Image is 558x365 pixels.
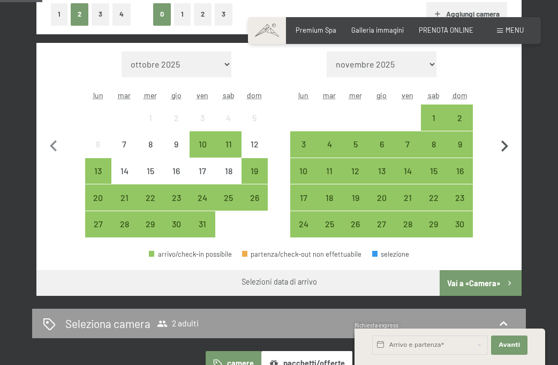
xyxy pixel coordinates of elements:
button: 4 [112,3,131,25]
div: 5 [243,114,267,138]
div: Fri Oct 31 2025 [190,211,216,237]
div: arrivo/check-in non effettuabile [215,105,242,131]
div: 8 [138,140,162,164]
div: Thu Nov 13 2025 [368,158,395,184]
div: arrivo/check-in non effettuabile [163,131,190,158]
div: 10 [191,140,215,164]
div: Fri Nov 21 2025 [395,184,421,211]
div: Sat Nov 22 2025 [421,184,447,211]
div: 6 [370,140,394,164]
div: Thu Oct 23 2025 [163,184,190,211]
div: arrivo/check-in possibile [137,211,163,237]
div: 25 [216,193,240,218]
div: 22 [138,193,162,218]
div: 17 [191,167,215,191]
div: Sun Nov 23 2025 [447,184,473,211]
div: arrivo/check-in non effettuabile [163,105,190,131]
div: Sat Nov 01 2025 [421,105,447,131]
div: Sat Nov 29 2025 [421,211,447,237]
div: Sun Nov 02 2025 [447,105,473,131]
div: arrivo/check-in possibile [215,184,242,211]
div: Mon Oct 06 2025 [85,131,111,158]
div: 14 [396,167,420,191]
div: arrivo/check-in non effettuabile [190,105,216,131]
button: Mese precedente [42,51,65,238]
button: 0 [153,3,171,25]
abbr: domenica [453,91,467,100]
div: Tue Oct 28 2025 [111,211,138,237]
div: Sat Oct 25 2025 [215,184,242,211]
div: arrivo/check-in non effettuabile [137,105,163,131]
div: 31 [191,220,215,244]
div: Mon Nov 17 2025 [290,184,316,211]
div: 13 [370,167,394,191]
div: 12 [243,140,267,164]
span: Richiesta express [355,322,398,329]
div: arrivo/check-in non effettuabile [137,158,163,184]
div: arrivo/check-in possibile [163,184,190,211]
div: arrivo/check-in possibile [447,131,473,158]
div: 19 [243,167,267,191]
div: 5 [344,140,368,164]
div: Wed Nov 19 2025 [343,184,369,211]
div: Fri Nov 28 2025 [395,211,421,237]
div: 24 [191,193,215,218]
div: Fri Oct 24 2025 [190,184,216,211]
div: arrivo/check-in possibile [316,158,343,184]
button: Avanti [491,336,527,355]
div: arrivo/check-in possibile [190,131,216,158]
div: arrivo/check-in possibile [290,158,316,184]
div: Sat Nov 08 2025 [421,131,447,158]
div: arrivo/check-in possibile [85,211,111,237]
div: arrivo/check-in possibile [290,131,316,158]
div: partenza/check-out non effettuabile [242,251,362,258]
div: arrivo/check-in possibile [111,184,138,211]
div: 26 [344,220,368,244]
div: selezione [372,251,410,258]
div: 19 [344,193,368,218]
div: Sat Nov 15 2025 [421,158,447,184]
div: 6 [86,140,110,164]
div: Mon Oct 27 2025 [85,211,111,237]
button: 3 [215,3,232,25]
div: Mon Oct 20 2025 [85,184,111,211]
div: Sun Oct 12 2025 [242,131,268,158]
div: arrivo/check-in possibile [343,184,369,211]
div: arrivo/check-in possibile [242,158,268,184]
div: arrivo/check-in possibile [149,251,232,258]
div: 1 [138,114,162,138]
div: arrivo/check-in possibile [85,184,111,211]
div: arrivo/check-in possibile [190,184,216,211]
div: Tue Oct 07 2025 [111,131,138,158]
button: 2 [71,3,88,25]
div: 3 [291,140,315,164]
span: Avanti [499,341,520,349]
div: 9 [164,140,188,164]
a: Galleria immagini [351,26,404,34]
div: arrivo/check-in possibile [316,184,343,211]
div: Sun Oct 19 2025 [242,158,268,184]
div: arrivo/check-in non effettuabile [85,131,111,158]
div: 23 [448,193,472,218]
div: 9 [448,140,472,164]
div: arrivo/check-in non effettuabile [190,158,216,184]
div: 4 [318,140,342,164]
abbr: venerdì [402,91,413,100]
div: arrivo/check-in possibile [368,131,395,158]
div: 7 [396,140,420,164]
div: Mon Nov 10 2025 [290,158,316,184]
button: 2 [194,3,212,25]
div: 11 [318,167,342,191]
div: arrivo/check-in non effettuabile [163,158,190,184]
div: 27 [86,220,110,244]
a: Premium Spa [296,26,336,34]
button: 1 [174,3,191,25]
div: arrivo/check-in possibile [316,131,343,158]
div: Mon Oct 13 2025 [85,158,111,184]
div: Fri Nov 14 2025 [395,158,421,184]
div: Wed Oct 15 2025 [137,158,163,184]
div: Mon Nov 24 2025 [290,211,316,237]
div: 28 [112,220,137,244]
div: Wed Oct 01 2025 [137,105,163,131]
